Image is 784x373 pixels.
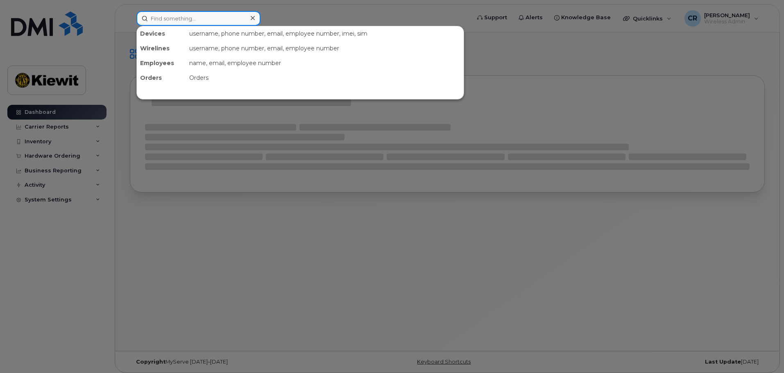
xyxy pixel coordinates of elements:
div: username, phone number, email, employee number, imei, sim [186,26,464,41]
div: Orders [137,70,186,85]
div: Employees [137,56,186,70]
iframe: Messenger Launcher [748,337,778,367]
div: Wirelines [137,41,186,56]
div: Devices [137,26,186,41]
div: Orders [186,70,464,85]
div: name, email, employee number [186,56,464,70]
div: username, phone number, email, employee number [186,41,464,56]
